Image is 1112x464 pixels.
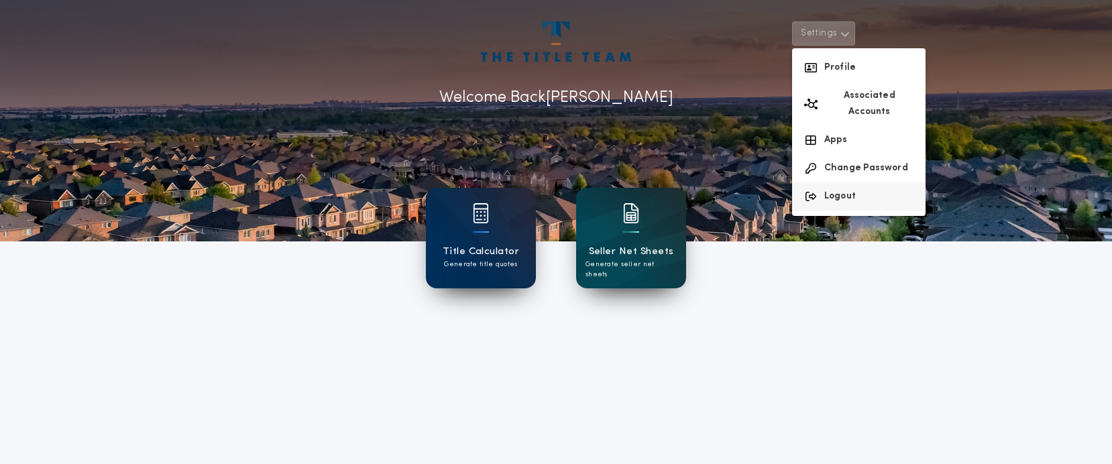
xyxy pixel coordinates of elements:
[792,126,926,154] button: Apps
[623,203,639,223] img: card icon
[444,259,517,270] p: Generate title quotes
[792,82,926,126] button: Associated Accounts
[792,21,855,46] button: Settings
[473,203,489,223] img: card icon
[426,188,536,288] a: card iconTitle CalculatorGenerate title quotes
[586,259,677,280] p: Generate seller net sheets
[576,188,686,288] a: card iconSeller Net SheetsGenerate seller net sheets
[589,244,674,259] h1: Seller Net Sheets
[439,86,673,110] p: Welcome Back [PERSON_NAME]
[792,54,926,82] button: Profile
[481,21,631,62] img: account-logo
[792,48,926,216] div: Settings
[792,182,926,211] button: Logout
[792,154,926,182] button: Change Password
[443,244,519,259] h1: Title Calculator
